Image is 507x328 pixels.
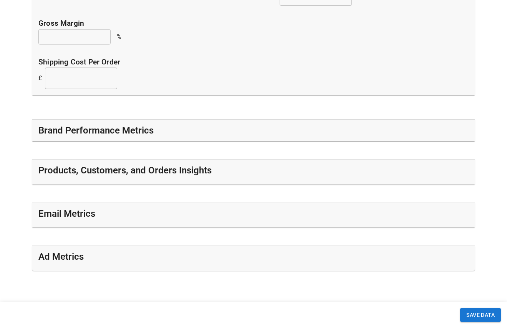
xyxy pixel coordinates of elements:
h5: Ad Metrics [38,251,84,263]
div: Ad Metrics [32,246,475,270]
div: Email Metrics [32,203,475,227]
h5: Email Metrics [38,208,95,220]
h5: Products, Customers, and Orders Insights [38,164,212,176]
p: Shipping cost per order [38,57,469,68]
p: % [117,32,121,41]
p: £ [38,74,42,83]
div: Products, Customers, and Orders Insights [32,160,475,184]
p: Gross margin [38,18,469,29]
button: SAVE DATA [460,308,501,322]
div: Brand Performance Metrics [32,120,475,141]
h5: Brand Performance Metrics [38,124,154,137]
